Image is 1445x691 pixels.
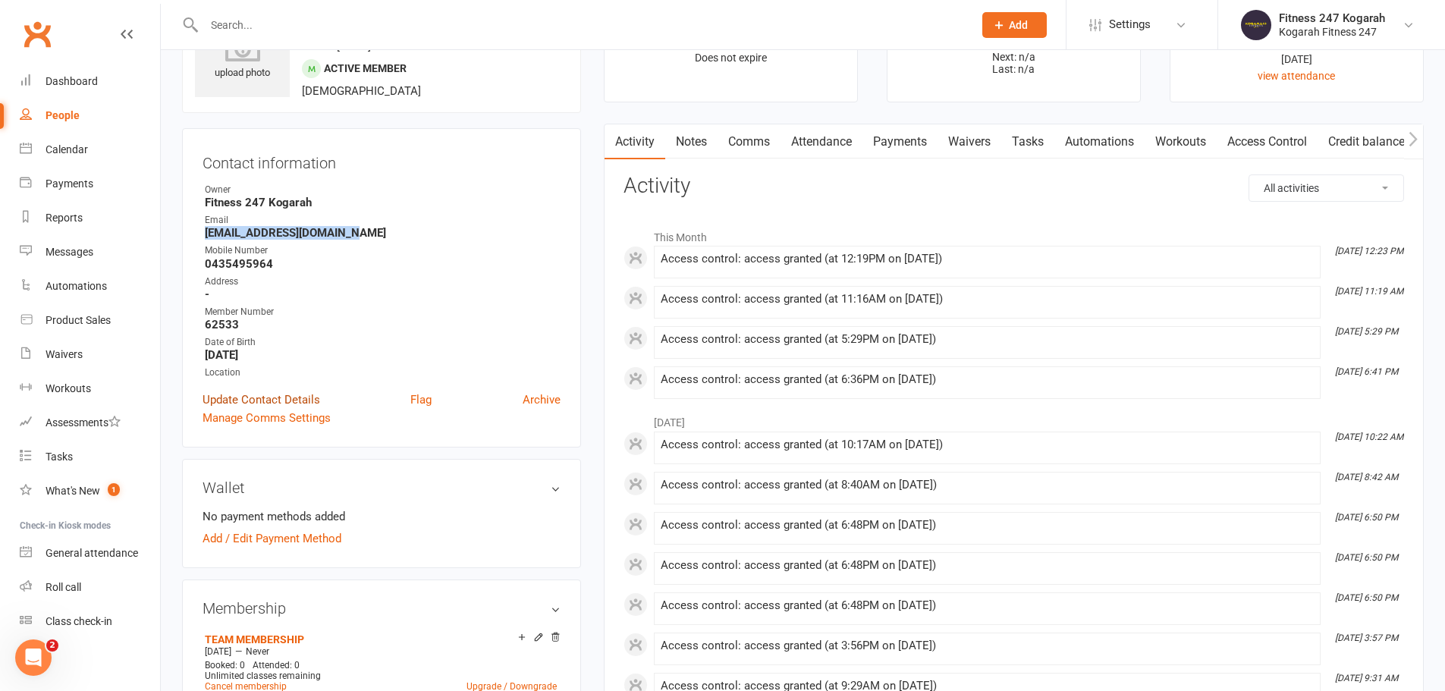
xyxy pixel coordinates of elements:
[661,373,1314,386] div: Access control: access granted (at 6:36PM on [DATE])
[661,639,1314,652] div: Access control: access granted (at 3:56PM on [DATE])
[624,221,1404,246] li: This Month
[1335,592,1398,603] i: [DATE] 6:50 PM
[302,84,421,98] span: [DEMOGRAPHIC_DATA]
[781,124,862,159] a: Attendance
[205,287,561,301] strong: -
[205,348,561,362] strong: [DATE]
[205,226,561,240] strong: [EMAIL_ADDRESS][DOMAIN_NAME]
[1109,8,1151,42] span: Settings
[46,451,73,463] div: Tasks
[1335,633,1398,643] i: [DATE] 3:57 PM
[46,416,121,429] div: Assessments
[1335,552,1398,563] i: [DATE] 6:50 PM
[661,293,1314,306] div: Access control: access granted (at 11:16AM on [DATE])
[205,646,231,657] span: [DATE]
[661,519,1314,532] div: Access control: access granted (at 6:48PM on [DATE])
[46,639,58,652] span: 2
[982,12,1047,38] button: Add
[20,570,160,605] a: Roll call
[201,645,561,658] div: —
[46,246,93,258] div: Messages
[46,280,107,292] div: Automations
[661,599,1314,612] div: Access control: access granted (at 6:48PM on [DATE])
[108,483,120,496] span: 1
[205,275,561,289] div: Address
[862,124,938,159] a: Payments
[203,479,561,496] h3: Wallet
[1335,432,1403,442] i: [DATE] 10:22 AM
[46,75,98,87] div: Dashboard
[46,581,81,593] div: Roll call
[938,124,1001,159] a: Waivers
[46,177,93,190] div: Payments
[20,372,160,406] a: Workouts
[661,253,1314,265] div: Access control: access granted (at 12:19PM on [DATE])
[1184,51,1409,68] div: [DATE]
[203,409,331,427] a: Manage Comms Settings
[246,646,269,657] span: Never
[199,14,963,36] input: Search...
[1335,512,1398,523] i: [DATE] 6:50 PM
[410,391,432,409] a: Flag
[661,333,1314,346] div: Access control: access granted (at 5:29PM on [DATE])
[20,167,160,201] a: Payments
[46,348,83,360] div: Waivers
[20,406,160,440] a: Assessments
[20,338,160,372] a: Waivers
[253,660,300,671] span: Attended: 0
[205,633,304,645] a: TEAM MEMBERSHIP
[1335,326,1398,337] i: [DATE] 5:29 PM
[20,474,160,508] a: What's New1
[718,124,781,159] a: Comms
[46,212,83,224] div: Reports
[20,99,160,133] a: People
[1054,124,1145,159] a: Automations
[46,382,91,394] div: Workouts
[205,183,561,197] div: Owner
[1009,19,1028,31] span: Add
[695,52,767,64] span: Does not expire
[1335,286,1403,297] i: [DATE] 11:19 AM
[205,213,561,228] div: Email
[1258,70,1335,82] a: view attendance
[624,407,1404,431] li: [DATE]
[205,660,245,671] span: Booked: 0
[661,479,1314,492] div: Access control: access granted (at 8:40AM on [DATE])
[205,335,561,350] div: Date of Birth
[1318,124,1415,159] a: Credit balance
[205,196,561,209] strong: Fitness 247 Kogarah
[1217,124,1318,159] a: Access Control
[203,600,561,617] h3: Membership
[205,318,561,331] strong: 62533
[46,143,88,155] div: Calendar
[20,303,160,338] a: Product Sales
[901,51,1126,75] p: Next: n/a Last: n/a
[1335,366,1398,377] i: [DATE] 6:41 PM
[46,485,100,497] div: What's New
[205,305,561,319] div: Member Number
[20,133,160,167] a: Calendar
[20,440,160,474] a: Tasks
[203,507,561,526] li: No payment methods added
[1001,124,1054,159] a: Tasks
[15,639,52,676] iframe: Intercom live chat
[20,269,160,303] a: Automations
[203,391,320,409] a: Update Contact Details
[20,201,160,235] a: Reports
[203,149,561,171] h3: Contact information
[624,174,1404,198] h3: Activity
[20,64,160,99] a: Dashboard
[18,15,56,53] a: Clubworx
[665,124,718,159] a: Notes
[205,257,561,271] strong: 0435495964
[1335,472,1398,482] i: [DATE] 8:42 AM
[661,438,1314,451] div: Access control: access granted (at 10:17AM on [DATE])
[46,547,138,559] div: General attendance
[205,671,321,681] span: Unlimited classes remaining
[1145,124,1217,159] a: Workouts
[20,605,160,639] a: Class kiosk mode
[1335,673,1398,683] i: [DATE] 9:31 AM
[46,314,111,326] div: Product Sales
[1279,11,1385,25] div: Fitness 247 Kogarah
[1279,25,1385,39] div: Kogarah Fitness 247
